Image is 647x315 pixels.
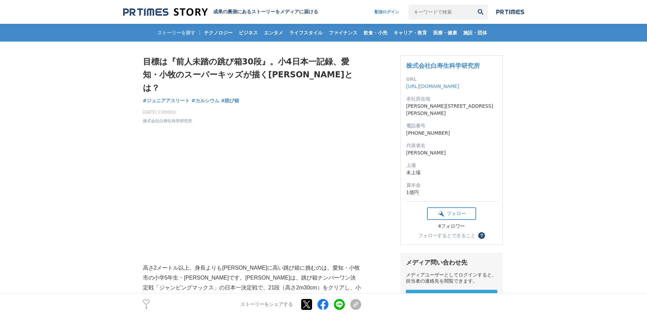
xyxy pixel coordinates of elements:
[261,24,286,42] a: エンタメ
[427,223,476,229] div: 4フォロワー
[427,207,476,220] button: フォロー
[286,24,325,42] a: ライフスタイル
[406,84,459,89] a: [URL][DOMAIN_NAME]
[236,24,261,42] a: ビジネス
[406,290,497,311] a: メディアユーザー 新規登録 無料
[406,272,497,284] div: メディアユーザーとしてログインすると、担当者の連絡先を閲覧できます。
[201,24,235,42] a: テクノロジー
[406,149,497,156] dd: [PERSON_NAME]
[326,24,360,42] a: ファイナンス
[143,55,361,94] h1: 目標は『前人未踏の跳び箱30段』。小4日本一記録、愛知・小牧のスーパーキッズが描く[PERSON_NAME]とは？
[391,24,430,42] a: キャリア・教育
[479,233,484,238] span: ？
[143,118,192,124] a: 株式会社白寿生科学研究所
[201,30,235,36] span: テクノロジー
[143,97,190,104] span: #ジュニアアスリート
[361,24,390,42] a: 飲食・小売
[143,97,190,104] a: #ジュニアアスリート
[460,30,490,36] span: 施設・団体
[123,7,318,17] a: 成果の裏側にあるストーリーをメディアに届ける 成果の裏側にあるストーリーをメディアに届ける
[213,9,318,15] h2: 成果の裏側にあるストーリーをメディアに届ける
[430,24,460,42] a: 医療・健康
[406,95,497,103] dt: 本社所在地
[143,109,192,115] span: [DATE] 11時00分
[406,103,497,117] dd: [PERSON_NAME][STREET_ADDRESS][PERSON_NAME]
[406,76,497,83] dt: URL
[406,162,497,169] dt: 上場
[236,30,261,36] span: ビジネス
[406,258,497,267] div: メディア問い合わせ先
[391,30,430,36] span: キャリア・教育
[406,169,497,176] dd: 未上場
[406,130,497,137] dd: [PHONE_NUMBER]
[478,232,485,239] button: ？
[221,97,239,104] a: #跳び箱
[143,263,361,312] p: 高さ2メートル以上。身長よりも[PERSON_NAME]に高い跳び箱に挑むのは、愛知・小牧市の小学5年生・[PERSON_NAME]です。[PERSON_NAME]は、跳び箱ナンバーワン決定戦「...
[361,30,390,36] span: 飲食・小売
[406,182,497,189] dt: 資本金
[496,9,524,15] img: prtimes
[240,301,293,307] p: ストーリーをシェアする
[406,62,480,69] a: 株式会社白寿生科学研究所
[409,4,473,19] input: キーワードで検索
[368,4,406,19] a: 配信ログイン
[123,7,208,17] img: 成果の裏側にあるストーリーをメディアに届ける
[286,30,325,36] span: ライフスタイル
[261,30,286,36] span: エンタメ
[460,24,490,42] a: 施設・団体
[406,142,497,149] dt: 代表者名
[406,122,497,130] dt: 電話番号
[326,30,360,36] span: ファイナンス
[430,30,460,36] span: 医療・健康
[406,189,497,196] dd: 1億円
[191,97,219,104] span: #カルシウム
[221,97,239,104] span: #跳び箱
[143,306,150,309] p: 3
[191,97,219,104] a: #カルシウム
[473,4,488,19] button: 検索
[418,233,475,238] div: フォローするとできること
